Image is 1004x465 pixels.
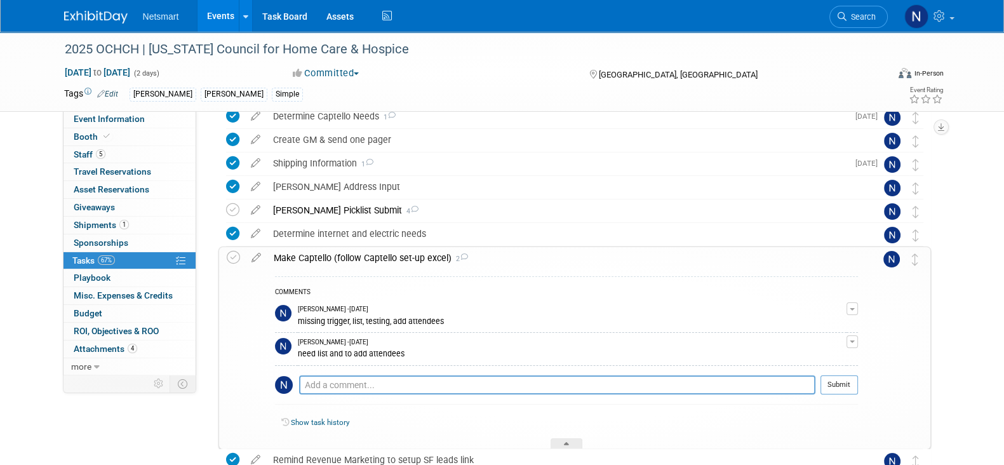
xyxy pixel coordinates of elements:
[91,67,104,77] span: to
[884,109,900,126] img: Nina Finn
[855,112,884,121] span: [DATE]
[884,203,900,220] img: Nina Finn
[64,111,196,128] a: Event Information
[119,220,129,229] span: 1
[64,146,196,163] a: Staff5
[74,238,128,248] span: Sponsorships
[267,129,859,151] div: Create GM & send one pager
[813,66,944,85] div: Event Format
[298,305,368,314] span: [PERSON_NAME] - [DATE]
[244,111,267,122] a: edit
[133,69,159,77] span: (2 days)
[74,273,110,283] span: Playbook
[64,11,128,24] img: ExhibitDay
[913,229,919,241] i: Move task
[913,206,919,218] i: Move task
[74,220,129,230] span: Shipments
[74,166,151,177] span: Travel Reservations
[357,160,373,168] span: 1
[104,133,110,140] i: Booth reservation complete
[379,113,396,121] span: 1
[267,152,848,174] div: Shipping Information
[913,69,943,78] div: In-Person
[912,253,918,266] i: Move task
[64,217,196,234] a: Shipments1
[72,255,115,266] span: Tasks
[64,234,196,252] a: Sponsorships
[847,12,876,22] span: Search
[170,375,196,392] td: Toggle Event Tabs
[244,205,267,216] a: edit
[74,344,137,354] span: Attachments
[244,181,267,192] a: edit
[74,326,159,336] span: ROI, Objectives & ROO
[288,67,364,80] button: Committed
[74,184,149,194] span: Asset Reservations
[272,88,303,101] div: Simple
[244,228,267,239] a: edit
[275,305,291,321] img: Nina Finn
[452,255,468,263] span: 2
[148,375,170,392] td: Personalize Event Tab Strip
[298,314,847,327] div: missing trigger, list, testing, add attendees
[74,308,102,318] span: Budget
[130,88,196,101] div: [PERSON_NAME]
[291,418,349,427] a: Show task history
[899,68,911,78] img: Format-Inperson.png
[855,159,884,168] span: [DATE]
[64,67,131,78] span: [DATE] [DATE]
[267,105,848,127] div: Determine Captello Needs
[143,11,179,22] span: Netsmart
[96,149,105,159] span: 5
[275,286,858,300] div: COMMENTS
[820,375,858,394] button: Submit
[904,4,928,29] img: Nina Finn
[244,158,267,169] a: edit
[64,323,196,340] a: ROI, Objectives & ROO
[74,149,105,159] span: Staff
[884,180,900,196] img: Nina Finn
[64,181,196,198] a: Asset Reservations
[884,156,900,173] img: Nina Finn
[884,133,900,149] img: Nina Finn
[60,38,869,61] div: 2025 OCHCH | [US_STATE] Council for Home Care & Hospice
[74,202,115,212] span: Giveaways
[64,252,196,269] a: Tasks67%
[913,135,919,147] i: Move task
[64,163,196,180] a: Travel Reservations
[64,305,196,322] a: Budget
[98,255,115,265] span: 67%
[913,182,919,194] i: Move task
[913,159,919,171] i: Move task
[275,338,291,354] img: Nina Finn
[883,251,900,267] img: Nina Finn
[829,6,888,28] a: Search
[71,361,91,372] span: more
[884,227,900,243] img: Nina Finn
[298,347,847,359] div: need list and to add attendees
[64,269,196,286] a: Playbook
[64,340,196,358] a: Attachments4
[201,88,267,101] div: [PERSON_NAME]
[267,223,859,245] div: Determine internet and electric needs
[298,338,368,347] span: [PERSON_NAME] - [DATE]
[402,207,418,215] span: 4
[267,247,858,269] div: Make Captello (follow Captello set-up excel)
[64,128,196,145] a: Booth
[128,344,137,353] span: 4
[245,252,267,264] a: edit
[599,70,758,79] span: [GEOGRAPHIC_DATA], [GEOGRAPHIC_DATA]
[267,199,859,221] div: [PERSON_NAME] Picklist Submit
[64,358,196,375] a: more
[908,87,942,93] div: Event Rating
[64,87,118,102] td: Tags
[74,290,173,300] span: Misc. Expenses & Credits
[74,114,145,124] span: Event Information
[267,176,859,198] div: [PERSON_NAME] Address Input
[64,287,196,304] a: Misc. Expenses & Credits
[97,90,118,98] a: Edit
[64,199,196,216] a: Giveaways
[275,376,293,394] img: Nina Finn
[244,134,267,145] a: edit
[74,131,112,142] span: Booth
